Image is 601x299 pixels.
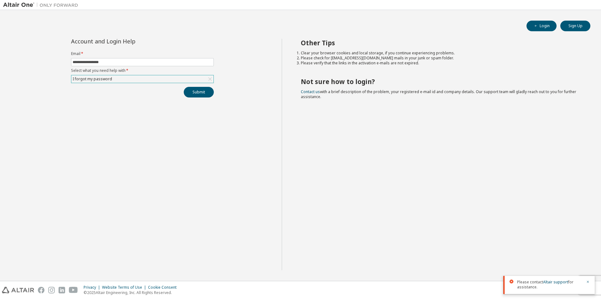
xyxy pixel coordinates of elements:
h2: Not sure how to login? [301,77,579,86]
h2: Other Tips [301,39,579,47]
img: youtube.svg [69,287,78,293]
img: Altair One [3,2,81,8]
div: I forgot my password [72,76,113,82]
img: instagram.svg [48,287,55,293]
span: Please contact for assistance. [517,280,582,290]
div: Website Terms of Use [102,285,148,290]
a: Contact us [301,89,320,94]
label: Email [71,51,214,56]
img: altair_logo.svg [2,287,34,293]
li: Please check for [EMAIL_ADDRESS][DOMAIN_NAME] mails in your junk or spam folder. [301,56,579,61]
a: Altair support [543,279,568,285]
button: Sign Up [560,21,590,31]
p: © 2025 Altair Engineering, Inc. All Rights Reserved. [84,290,180,295]
button: Submit [184,87,214,97]
li: Please verify that the links in the activation e-mails are not expired. [301,61,579,66]
div: I forgot my password [71,75,213,83]
img: facebook.svg [38,287,44,293]
li: Clear your browser cookies and local storage, if you continue experiencing problems. [301,51,579,56]
button: Login [527,21,557,31]
label: Select what you need help with [71,68,214,73]
span: with a brief description of the problem, your registered e-mail id and company details. Our suppo... [301,89,576,99]
div: Cookie Consent [148,285,180,290]
div: Privacy [84,285,102,290]
div: Account and Login Help [71,39,185,44]
img: linkedin.svg [59,287,65,293]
